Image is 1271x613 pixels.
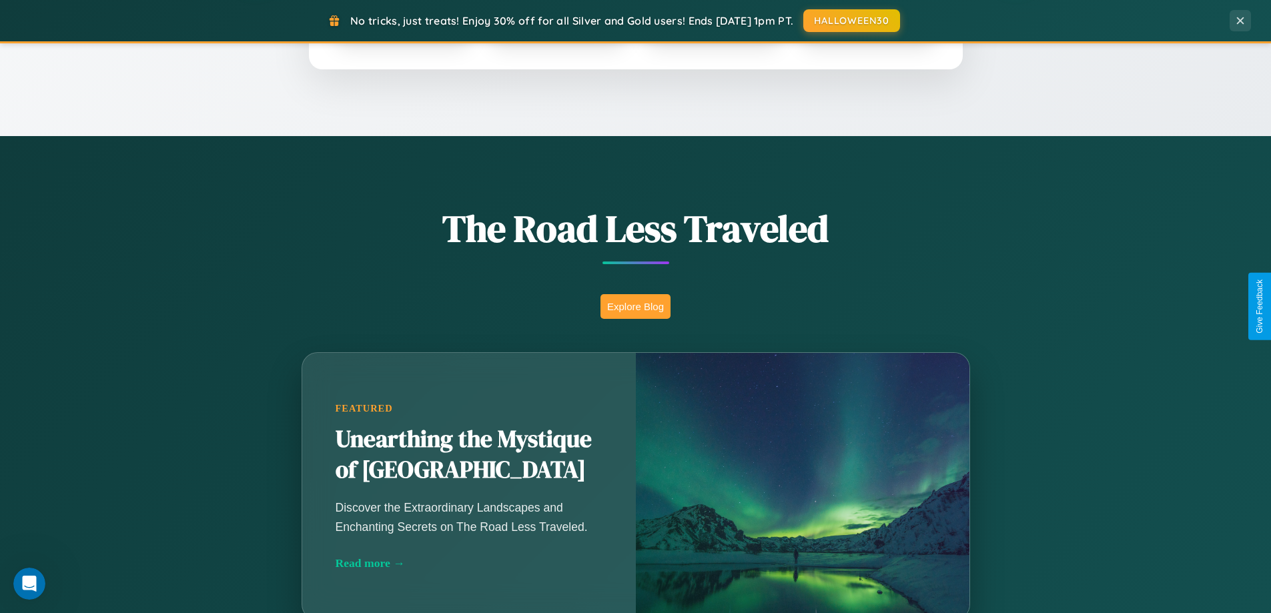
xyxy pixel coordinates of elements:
div: Featured [336,403,602,414]
h2: Unearthing the Mystique of [GEOGRAPHIC_DATA] [336,424,602,486]
h1: The Road Less Traveled [236,203,1036,254]
button: HALLOWEEN30 [803,9,900,32]
p: Discover the Extraordinary Landscapes and Enchanting Secrets on The Road Less Traveled. [336,498,602,536]
div: Give Feedback [1255,279,1264,334]
div: Read more → [336,556,602,570]
button: Explore Blog [600,294,671,319]
iframe: Intercom live chat [13,568,45,600]
span: No tricks, just treats! Enjoy 30% off for all Silver and Gold users! Ends [DATE] 1pm PT. [350,14,793,27]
